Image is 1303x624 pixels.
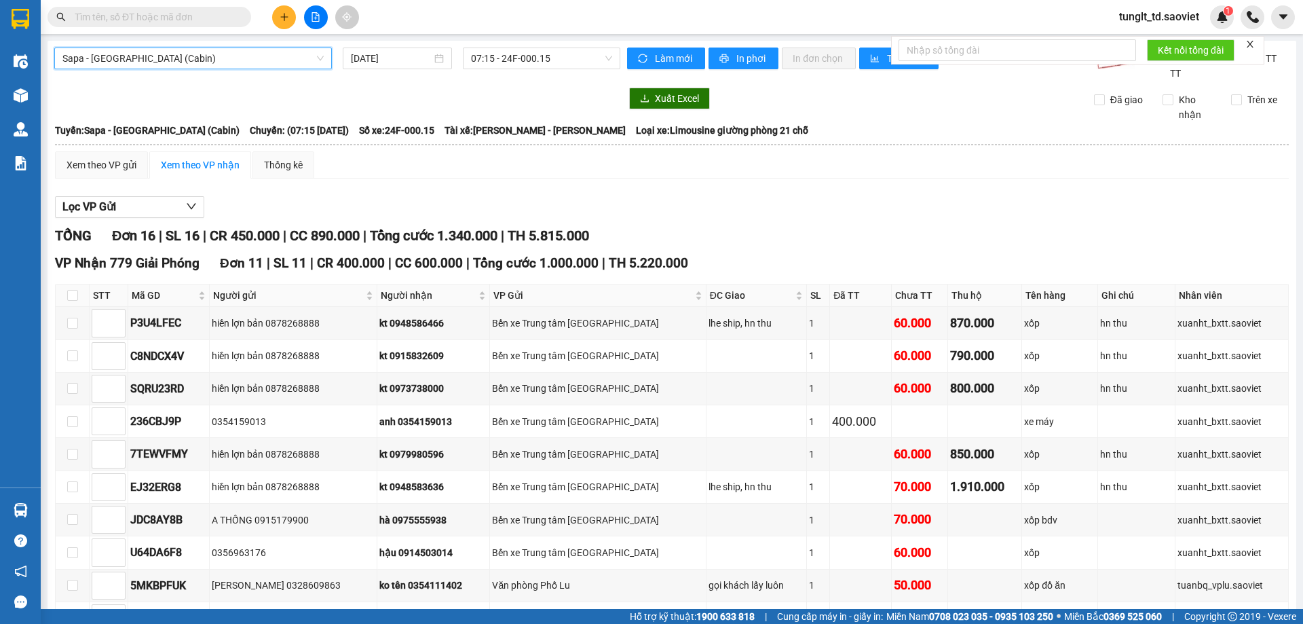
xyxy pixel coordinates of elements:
div: hiền lợn bản 0878268888 [212,479,375,494]
b: Tuyến: Sapa - [GEOGRAPHIC_DATA] (Cabin) [55,125,240,136]
th: Chưa TT [892,285,948,307]
div: xuanht_bxtt.saoviet [1177,513,1286,528]
span: close [1245,39,1255,49]
div: EJ32ERG8 [130,479,207,496]
td: Bến xe Trung tâm Lào Cai [490,471,706,504]
span: notification [14,565,27,578]
th: Nhân viên [1175,285,1289,307]
th: Ghi chú [1098,285,1175,307]
span: Đơn 11 [220,255,263,271]
div: lhe ship, hn thu [709,479,804,494]
td: 7TEWVFMY [128,438,210,471]
span: SL 11 [273,255,307,271]
td: U64DA6F8 [128,536,210,569]
input: Tìm tên, số ĐT hoặc mã đơn [75,10,235,24]
span: search [56,12,66,22]
button: Lọc VP Gửi [55,196,204,218]
div: hiền lợn bản 0878268888 [212,447,375,462]
div: kt 0948586466 [379,316,487,331]
div: xuanht_bxtt.saoviet [1177,545,1286,560]
span: CC 890.000 [290,227,360,244]
div: xuanht_bxtt.saoviet [1177,316,1286,331]
div: xuanht_bxtt.saoviet [1177,414,1286,429]
span: | [466,255,470,271]
input: Nhập số tổng đài [899,39,1136,61]
div: 236CBJ9P [130,413,207,430]
div: kt 0979980596 [379,447,487,462]
img: warehouse-icon [14,122,28,136]
button: file-add [304,5,328,29]
span: | [159,227,162,244]
span: CR 400.000 [317,255,385,271]
div: xốp [1024,316,1095,331]
div: hà 0975555938 [379,513,487,528]
div: Thống kê [264,158,303,172]
div: xe máy [1024,414,1095,429]
div: Bến xe Trung tâm [GEOGRAPHIC_DATA] [492,414,703,429]
div: xuanht_bxtt.saoviet [1177,447,1286,462]
span: download [640,94,649,105]
div: 1 [809,578,827,593]
span: plus [280,12,289,22]
span: 1 [1226,6,1230,16]
div: 70.000 [894,510,945,529]
div: gọi khách lấy luôn [709,578,804,593]
div: hiền lợn bản 0878268888 [212,348,375,363]
th: Tên hàng [1022,285,1098,307]
span: | [501,227,504,244]
span: | [602,255,605,271]
div: xốp [1024,381,1095,396]
span: question-circle [14,534,27,547]
div: 790.000 [950,346,1019,365]
img: phone-icon [1247,11,1259,23]
div: kt 0915832609 [379,348,487,363]
span: Đơn 16 [112,227,155,244]
div: hn thu [1100,447,1172,462]
span: 07:15 - 24F-000.15 [471,48,612,69]
div: xốp đồ ăn [1024,578,1095,593]
div: xốp [1024,479,1095,494]
th: Đã TT [830,285,892,307]
th: STT [90,285,128,307]
div: hn thu [1100,479,1172,494]
span: | [765,609,767,624]
span: Loại xe: Limousine giường phòng 21 chỗ [636,123,808,138]
div: 7TEWVFMY [130,445,207,462]
div: 5MKBPFUK [130,577,207,594]
button: aim [335,5,359,29]
div: xốp [1024,545,1095,560]
span: Người gửi [213,288,364,303]
div: hậu 0914503014 [379,545,487,560]
div: P3U4LFEC [130,314,207,331]
div: 1 [809,545,827,560]
img: warehouse-icon [14,503,28,517]
div: kt 0948583636 [379,479,487,494]
div: 1 [809,513,827,528]
span: caret-down [1277,11,1289,23]
span: Xuất Excel [655,91,699,106]
span: Tổng cước 1.000.000 [473,255,599,271]
div: 60.000 [894,445,945,464]
td: Bến xe Trung tâm Lào Cai [490,438,706,471]
div: 1 [809,348,827,363]
td: 5MKBPFUK [128,570,210,602]
span: Mã GD [132,288,195,303]
div: 50.000 [894,576,945,595]
div: 850.000 [950,445,1019,464]
button: In đơn chọn [782,48,856,69]
div: xuanht_bxtt.saoviet [1177,381,1286,396]
span: Hỗ trợ kỹ thuật: [630,609,755,624]
div: 1 [809,414,827,429]
div: 1 [809,316,827,331]
button: printerIn phơi [709,48,778,69]
div: 60.000 [894,543,945,562]
div: xốp bdv [1024,513,1095,528]
div: Bến xe Trung tâm [GEOGRAPHIC_DATA] [492,513,703,528]
input: 13/10/2025 [351,51,432,66]
div: Bến xe Trung tâm [GEOGRAPHIC_DATA] [492,381,703,396]
div: 70.000 [894,477,945,496]
button: downloadXuất Excel [629,88,710,109]
strong: 0369 525 060 [1103,611,1162,622]
div: kt 0973738000 [379,381,487,396]
span: message [14,595,27,608]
